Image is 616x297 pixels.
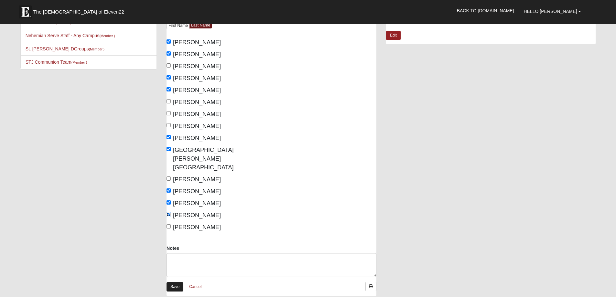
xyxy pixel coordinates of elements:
a: Cancel [185,282,206,292]
input: [PERSON_NAME] [167,188,171,193]
input: [PERSON_NAME] [167,51,171,56]
span: [GEOGRAPHIC_DATA][PERSON_NAME][GEOGRAPHIC_DATA] [173,147,233,171]
input: [PERSON_NAME] [167,99,171,103]
small: (Member ) [99,34,115,38]
span: [PERSON_NAME] [173,111,221,117]
input: [PERSON_NAME] [167,75,171,80]
span: [PERSON_NAME] [173,39,221,46]
label: Notes [167,245,179,251]
input: [PERSON_NAME] [167,87,171,91]
input: [PERSON_NAME] [167,135,171,139]
a: Edit [386,31,401,40]
input: [PERSON_NAME] [167,63,171,68]
a: St. [PERSON_NAME] DGroups(Member ) [26,46,104,51]
a: First Name [167,22,190,29]
input: [PERSON_NAME] [167,39,171,44]
span: [PERSON_NAME] [173,75,221,81]
input: [PERSON_NAME] [167,212,171,217]
span: The [DEMOGRAPHIC_DATA] of Eleven22 [33,9,124,15]
input: [PERSON_NAME] [167,111,171,115]
a: STJ Communion Team(Member ) [26,59,87,65]
span: [PERSON_NAME] [173,176,221,183]
span: [PERSON_NAME] [173,212,221,218]
input: [GEOGRAPHIC_DATA][PERSON_NAME][GEOGRAPHIC_DATA] [167,147,171,151]
span: [PERSON_NAME] [173,123,221,129]
input: [PERSON_NAME] [167,224,171,228]
span: [PERSON_NAME] [173,87,221,93]
span: [PERSON_NAME] [173,200,221,207]
span: [PERSON_NAME] [173,51,221,58]
a: Back to [DOMAIN_NAME] [452,3,519,19]
span: [PERSON_NAME] [173,135,221,141]
span: Hello [PERSON_NAME] [524,9,577,14]
small: (Member ) [89,47,104,51]
input: [PERSON_NAME] [167,200,171,205]
a: Print Attendance Roster [365,282,376,291]
input: [PERSON_NAME] [167,123,171,127]
span: [PERSON_NAME] [173,63,221,69]
a: Nehemiah Serve Staff - Any Campus(Member ) [26,33,115,38]
a: Last Name [189,22,212,28]
span: [PERSON_NAME] [173,224,221,230]
img: Eleven22 logo [19,5,32,18]
input: [PERSON_NAME] [167,176,171,181]
small: (Member ) [71,60,87,64]
span: [PERSON_NAME] [173,188,221,195]
a: Save [167,282,183,292]
a: Hello [PERSON_NAME] [519,3,586,19]
a: The [DEMOGRAPHIC_DATA] of Eleven22 [16,2,145,18]
span: [PERSON_NAME] [173,99,221,105]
